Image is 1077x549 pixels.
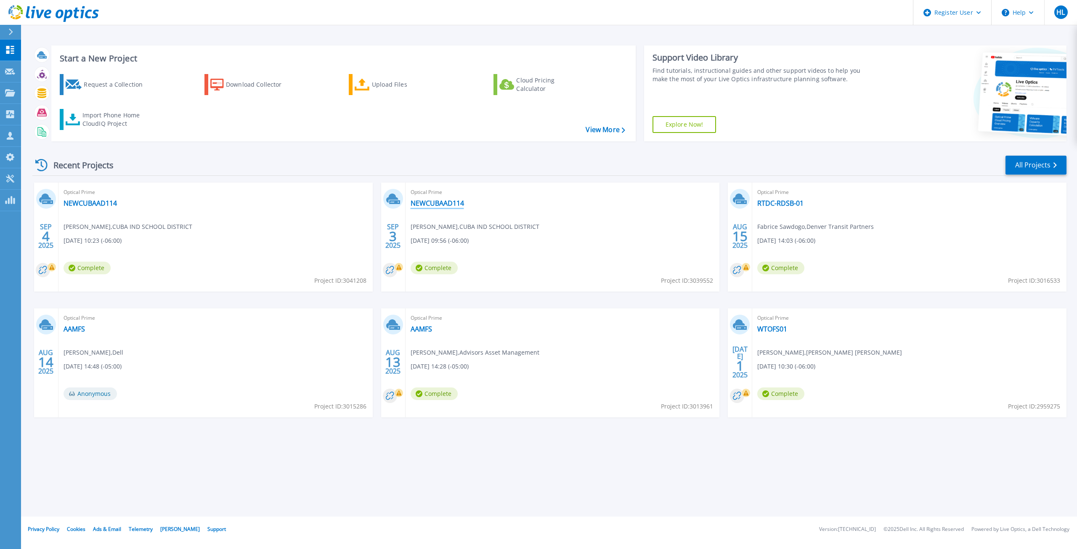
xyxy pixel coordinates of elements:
[732,221,748,252] div: AUG 2025
[757,387,804,400] span: Complete
[586,126,625,134] a: View More
[385,358,401,366] span: 13
[385,221,401,252] div: SEP 2025
[757,362,815,371] span: [DATE] 10:30 (-06:00)
[732,347,748,377] div: [DATE] 2025
[883,527,964,532] li: © 2025 Dell Inc. All Rights Reserved
[32,155,125,175] div: Recent Projects
[411,348,539,357] span: [PERSON_NAME] , Advisors Asset Management
[64,348,123,357] span: [PERSON_NAME] , Dell
[207,525,226,533] a: Support
[411,188,715,197] span: Optical Prime
[757,236,815,245] span: [DATE] 14:03 (-06:00)
[67,525,85,533] a: Cookies
[757,313,1061,323] span: Optical Prime
[64,387,117,400] span: Anonymous
[757,188,1061,197] span: Optical Prime
[819,527,876,532] li: Version: [TECHNICAL_ID]
[82,111,148,128] div: Import Phone Home CloudIQ Project
[314,276,366,285] span: Project ID: 3041208
[64,236,122,245] span: [DATE] 10:23 (-06:00)
[38,347,54,377] div: AUG 2025
[661,276,713,285] span: Project ID: 3039552
[372,76,439,93] div: Upload Files
[661,402,713,411] span: Project ID: 3013961
[516,76,584,93] div: Cloud Pricing Calculator
[226,76,293,93] div: Download Collector
[757,199,804,207] a: RTDC-RDSB-01
[64,325,85,333] a: AAMFS
[757,348,902,357] span: [PERSON_NAME] , [PERSON_NAME] [PERSON_NAME]
[93,525,121,533] a: Ads & Email
[1008,402,1060,411] span: Project ID: 2959275
[411,362,469,371] span: [DATE] 14:28 (-05:00)
[314,402,366,411] span: Project ID: 3015286
[757,222,874,231] span: Fabrice Sawdogo , Denver Transit Partners
[732,233,748,240] span: 15
[1005,156,1066,175] a: All Projects
[757,262,804,274] span: Complete
[389,233,397,240] span: 3
[64,362,122,371] span: [DATE] 14:48 (-05:00)
[64,188,368,197] span: Optical Prime
[653,116,716,133] a: Explore Now!
[653,52,871,63] div: Support Video Library
[653,66,871,83] div: Find tutorials, instructional guides and other support videos to help you make the most of your L...
[411,313,715,323] span: Optical Prime
[411,325,432,333] a: AAMFS
[64,222,192,231] span: [PERSON_NAME] , CUBA IND SCHOOL DISTRICT
[1008,276,1060,285] span: Project ID: 3016533
[60,54,625,63] h3: Start a New Project
[129,525,153,533] a: Telemetry
[757,325,787,333] a: WTOFS01
[1056,9,1065,16] span: HL
[349,74,443,95] a: Upload Files
[38,358,53,366] span: 14
[160,525,200,533] a: [PERSON_NAME]
[385,347,401,377] div: AUG 2025
[84,76,151,93] div: Request a Collection
[411,236,469,245] span: [DATE] 09:56 (-06:00)
[28,525,59,533] a: Privacy Policy
[493,74,587,95] a: Cloud Pricing Calculator
[42,233,50,240] span: 4
[64,199,117,207] a: NEWCUBAAD114
[736,362,744,369] span: 1
[411,222,539,231] span: [PERSON_NAME] , CUBA IND SCHOOL DISTRICT
[38,221,54,252] div: SEP 2025
[60,74,154,95] a: Request a Collection
[411,262,458,274] span: Complete
[411,387,458,400] span: Complete
[204,74,298,95] a: Download Collector
[971,527,1069,532] li: Powered by Live Optics, a Dell Technology
[411,199,464,207] a: NEWCUBAAD114
[64,262,111,274] span: Complete
[64,313,368,323] span: Optical Prime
